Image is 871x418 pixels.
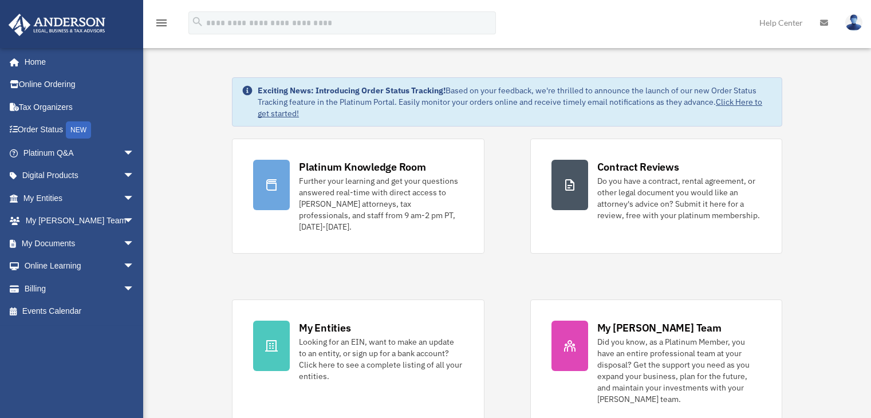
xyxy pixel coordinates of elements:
div: Did you know, as a Platinum Member, you have an entire professional team at your disposal? Get th... [597,336,761,405]
span: arrow_drop_down [123,141,146,165]
a: Order StatusNEW [8,119,152,142]
a: Events Calendar [8,300,152,323]
strong: Exciting News: Introducing Order Status Tracking! [258,85,446,96]
span: arrow_drop_down [123,187,146,210]
a: Billingarrow_drop_down [8,277,152,300]
img: User Pic [845,14,862,31]
span: arrow_drop_down [123,232,146,255]
a: Online Learningarrow_drop_down [8,255,152,278]
a: Digital Productsarrow_drop_down [8,164,152,187]
div: Platinum Knowledge Room [299,160,426,174]
a: Contract Reviews Do you have a contract, rental agreement, or other legal document you would like... [530,139,782,254]
span: arrow_drop_down [123,164,146,188]
a: Click Here to get started! [258,97,762,119]
div: Further your learning and get your questions answered real-time with direct access to [PERSON_NAM... [299,175,463,232]
a: Platinum Q&Aarrow_drop_down [8,141,152,164]
div: Contract Reviews [597,160,679,174]
div: Do you have a contract, rental agreement, or other legal document you would like an attorney's ad... [597,175,761,221]
span: arrow_drop_down [123,255,146,278]
div: My [PERSON_NAME] Team [597,321,722,335]
div: Based on your feedback, we're thrilled to announce the launch of our new Order Status Tracking fe... [258,85,773,119]
img: Anderson Advisors Platinum Portal [5,14,109,36]
span: arrow_drop_down [123,277,146,301]
a: My [PERSON_NAME] Teamarrow_drop_down [8,210,152,232]
i: menu [155,16,168,30]
a: Online Ordering [8,73,152,96]
div: NEW [66,121,91,139]
div: My Entities [299,321,350,335]
a: Tax Organizers [8,96,152,119]
span: arrow_drop_down [123,210,146,233]
i: search [191,15,204,28]
a: Home [8,50,146,73]
a: My Documentsarrow_drop_down [8,232,152,255]
a: menu [155,20,168,30]
div: Looking for an EIN, want to make an update to an entity, or sign up for a bank account? Click her... [299,336,463,382]
a: My Entitiesarrow_drop_down [8,187,152,210]
a: Platinum Knowledge Room Further your learning and get your questions answered real-time with dire... [232,139,484,254]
